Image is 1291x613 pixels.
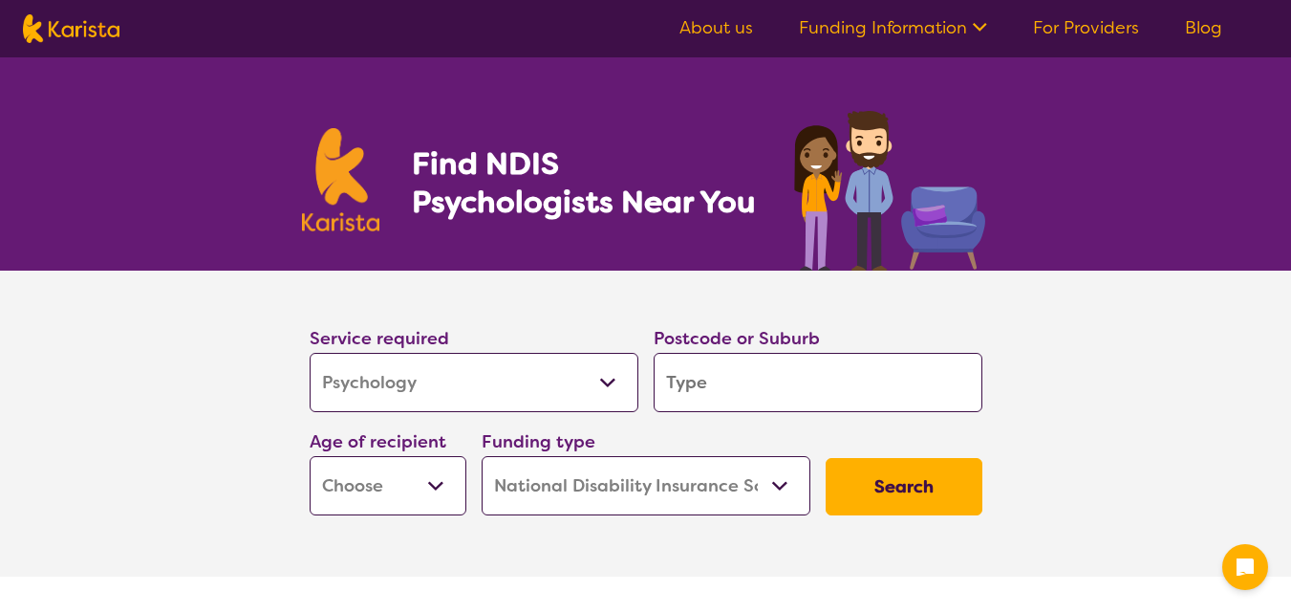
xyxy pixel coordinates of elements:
label: Service required [310,327,449,350]
img: Karista logo [302,128,380,231]
img: psychology [787,103,990,271]
a: Blog [1185,16,1222,39]
a: Funding Information [799,16,987,39]
button: Search [826,458,982,515]
a: For Providers [1033,16,1139,39]
input: Type [654,353,982,412]
img: Karista logo [23,14,119,43]
a: About us [679,16,753,39]
h1: Find NDIS Psychologists Near You [412,144,765,221]
label: Postcode or Suburb [654,327,820,350]
label: Funding type [482,430,595,453]
label: Age of recipient [310,430,446,453]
